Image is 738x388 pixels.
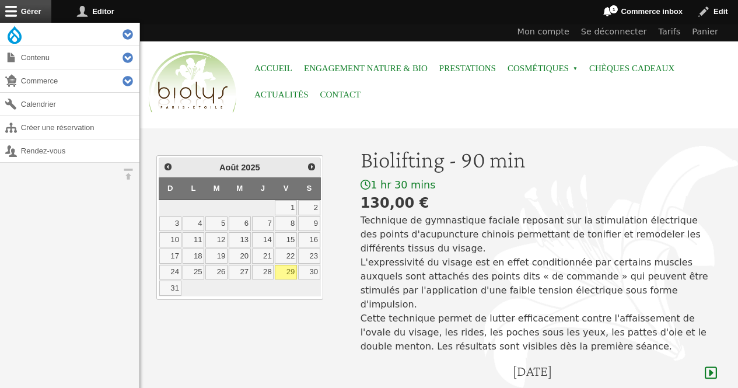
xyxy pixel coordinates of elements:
a: 23 [298,249,320,264]
span: 2025 [241,163,260,172]
span: Vendredi [284,184,289,193]
span: Jeudi [261,184,265,193]
span: Mercredi [236,184,243,193]
a: 18 [183,249,205,264]
a: Contact [320,82,361,108]
a: 2 [298,200,320,215]
a: 10 [159,232,181,247]
a: 25 [183,265,205,280]
a: 3 [159,216,181,232]
a: 29 [275,265,297,280]
a: 26 [205,265,228,280]
div: 130,00 € [361,193,717,214]
span: 1 [609,5,618,14]
span: Samedi [307,184,312,193]
a: Se déconnecter [575,23,653,41]
a: Précédent [160,159,176,174]
a: Chèques cadeaux [589,55,674,82]
button: Orientation horizontale [117,163,139,186]
header: Entête du site [140,23,738,123]
span: » [573,67,578,71]
a: 19 [205,249,228,264]
a: 9 [298,216,320,232]
a: 8 [275,216,297,232]
span: Précédent [163,162,173,172]
p: Technique de gymnastique faciale reposant sur la stimulation électrique des points d'acupuncture ... [361,214,717,354]
a: 28 [252,265,274,280]
h4: [DATE] [513,363,552,380]
span: Suivant [307,162,316,172]
a: Panier [686,23,724,41]
a: 22 [275,249,297,264]
span: Lundi [191,184,195,193]
a: 5 [205,216,228,232]
a: 31 [159,281,181,296]
a: 15 [275,232,297,247]
a: Engagement Nature & Bio [304,55,428,82]
a: Actualités [254,82,309,108]
span: Dimanche [167,184,173,193]
img: Accueil [146,49,239,116]
a: 4 [183,216,205,232]
a: 6 [229,216,251,232]
a: 20 [229,249,251,264]
h1: Biolifting - 90 min [361,146,717,174]
a: 13 [229,232,251,247]
a: Accueil [254,55,292,82]
span: Août [219,163,239,172]
a: 21 [252,249,274,264]
div: 1 hr 30 mins [361,179,717,192]
a: 30 [298,265,320,280]
a: Prestations [439,55,496,82]
a: 14 [252,232,274,247]
a: 12 [205,232,228,247]
a: 1 [275,200,297,215]
span: Mardi [214,184,220,193]
a: Tarifs [653,23,687,41]
span: Cosmétiques [508,55,578,82]
a: 17 [159,249,181,264]
a: 27 [229,265,251,280]
a: Suivant [303,159,319,174]
a: 11 [183,232,205,247]
a: 24 [159,265,181,280]
a: 16 [298,232,320,247]
a: 7 [252,216,274,232]
a: Mon compte [512,23,575,41]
